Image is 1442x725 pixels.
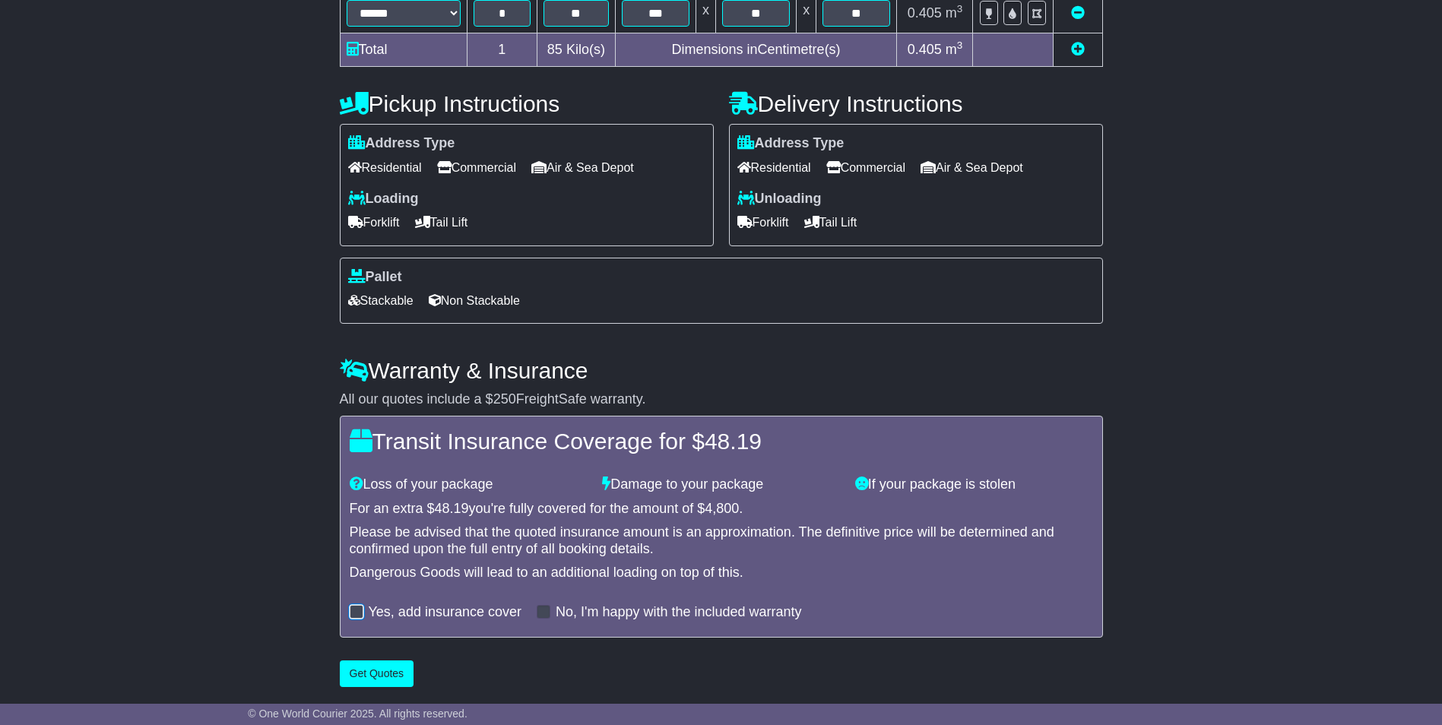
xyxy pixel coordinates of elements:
[340,358,1103,383] h4: Warranty & Insurance
[340,91,714,116] h4: Pickup Instructions
[547,42,563,57] span: 85
[705,429,762,454] span: 48.19
[340,391,1103,408] div: All our quotes include a $ FreightSafe warranty.
[348,191,419,207] label: Loading
[908,42,942,57] span: 0.405
[342,476,595,493] div: Loss of your package
[737,191,822,207] label: Unloading
[429,289,520,312] span: Non Stackable
[537,33,616,67] td: Kilo(s)
[350,565,1093,581] div: Dangerous Goods will lead to an additional loading on top of this.
[908,5,942,21] span: 0.405
[615,33,897,67] td: Dimensions in Centimetre(s)
[348,269,402,286] label: Pallet
[729,91,1103,116] h4: Delivery Instructions
[248,708,467,720] span: © One World Courier 2025. All rights reserved.
[493,391,516,407] span: 250
[957,40,963,51] sup: 3
[804,211,857,234] span: Tail Lift
[594,476,848,493] div: Damage to your package
[350,524,1093,557] div: Please be advised that the quoted insurance amount is an approximation. The definitive price will...
[369,604,521,621] label: Yes, add insurance cover
[848,476,1101,493] div: If your package is stolen
[737,211,789,234] span: Forklift
[946,42,963,57] span: m
[348,135,455,152] label: Address Type
[348,211,400,234] span: Forklift
[826,156,905,179] span: Commercial
[340,33,467,67] td: Total
[348,156,422,179] span: Residential
[350,429,1093,454] h4: Transit Insurance Coverage for $
[737,156,811,179] span: Residential
[415,211,468,234] span: Tail Lift
[921,156,1023,179] span: Air & Sea Depot
[437,156,516,179] span: Commercial
[946,5,963,21] span: m
[435,501,469,516] span: 48.19
[350,501,1093,518] div: For an extra $ you're fully covered for the amount of $ .
[1071,5,1085,21] a: Remove this item
[957,3,963,14] sup: 3
[531,156,634,179] span: Air & Sea Depot
[705,501,739,516] span: 4,800
[737,135,845,152] label: Address Type
[348,289,414,312] span: Stackable
[340,660,414,687] button: Get Quotes
[556,604,802,621] label: No, I'm happy with the included warranty
[467,33,537,67] td: 1
[1071,42,1085,57] a: Add new item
